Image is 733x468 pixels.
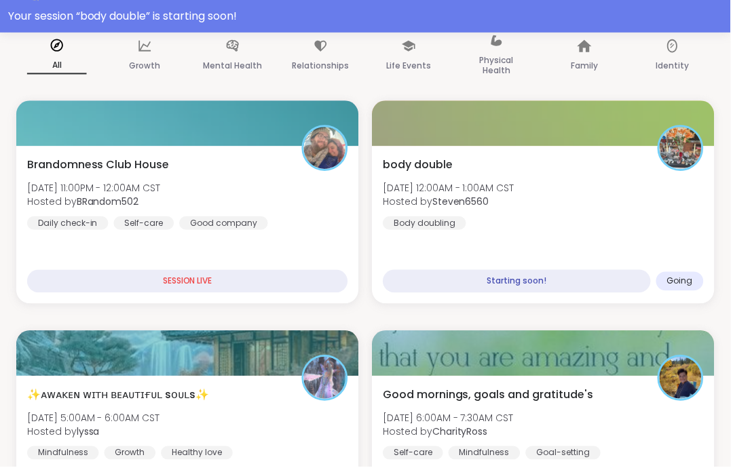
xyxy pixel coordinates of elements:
div: SESSION LIVE [27,271,349,294]
span: body double [384,157,454,174]
img: Steven6560 [662,128,704,170]
div: Healthy love [162,448,233,461]
b: CharityRoss [434,426,489,440]
span: Hosted by [27,195,161,209]
p: Mental Health [204,58,263,74]
b: BRandom502 [77,195,139,209]
img: BRandom502 [305,128,347,170]
div: Growth [105,448,156,461]
span: [DATE] 11:00PM - 12:00AM CST [27,182,161,195]
img: CharityRoss [662,358,704,400]
p: All [27,57,87,75]
b: Steven6560 [434,195,491,209]
div: Your session “ body double ” is starting soon! [8,8,725,24]
img: lyssa [305,358,347,400]
span: Hosted by [27,426,160,440]
div: Body doubling [384,217,468,231]
p: Family [573,58,600,74]
span: [DATE] 6:00AM - 7:30AM CST [384,412,515,426]
span: [DATE] 5:00AM - 6:00AM CST [27,412,160,426]
b: lyssa [77,426,100,440]
p: Life Events [388,58,432,74]
div: Starting soon! [384,271,653,294]
span: Good mornings, goals and gratitude's [384,388,595,404]
p: Growth [130,58,161,74]
p: Identity [658,58,692,74]
div: Goal-setting [527,448,603,461]
div: Self-care [384,448,445,461]
p: Physical Health [468,52,528,79]
span: Hosted by [384,426,515,440]
span: Brandomness Club House [27,157,170,174]
span: ✨ᴀᴡᴀᴋᴇɴ ᴡɪᴛʜ ʙᴇᴀᴜᴛɪғᴜʟ sᴏᴜʟs✨ [27,388,210,404]
div: Mindfulness [27,448,99,461]
span: Going [669,277,695,288]
span: Hosted by [384,195,516,209]
div: Daily check-in [27,217,109,231]
span: [DATE] 12:00AM - 1:00AM CST [384,182,516,195]
div: Good company [180,217,269,231]
div: Self-care [114,217,174,231]
p: Relationships [293,58,350,74]
div: Mindfulness [450,448,522,461]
